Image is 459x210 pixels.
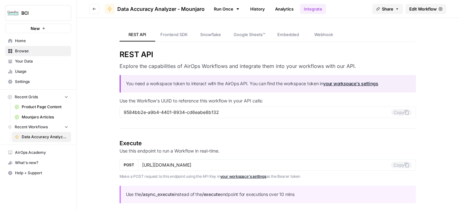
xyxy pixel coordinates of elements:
[120,49,416,60] h2: REST API
[409,6,437,12] span: Edit Workflow
[323,81,378,86] a: your workspace's settings
[220,174,266,179] a: your workspace's settings
[200,31,221,38] span: Snowflake
[5,56,71,66] a: Your Data
[31,25,40,32] span: New
[5,36,71,46] a: Home
[5,122,71,132] button: Recent Workflows
[15,58,68,64] span: Your Data
[15,79,68,85] span: Settings
[5,24,71,33] button: New
[15,69,68,74] span: Usage
[12,132,71,142] a: Data Accuracy Analyzer - Mounjaro
[300,4,326,14] a: Integrate
[271,4,297,14] a: Analytics
[314,31,333,38] span: Webhook
[5,168,71,178] button: Help + Support
[405,4,446,14] a: Edit Workflow
[193,28,229,41] a: Snowflake
[5,158,71,168] div: What's new?
[5,158,71,168] button: What's new?
[202,191,220,197] strong: /execute
[12,102,71,112] a: Product Page Content
[117,5,205,13] span: Data Accuracy Analyzer - Mounjaro
[15,170,68,176] span: Help + Support
[141,191,174,197] strong: /async_execute
[5,46,71,56] a: Browse
[22,104,68,110] span: Product Page Content
[155,28,193,41] a: Frontend SDK
[15,94,38,100] span: Recent Grids
[15,38,68,44] span: Home
[234,31,265,38] span: Google Sheets™
[120,28,155,41] a: REST API
[270,28,306,41] a: Embedded
[120,98,416,104] p: Use the Workflow's UUID to reference this workflow in your API calls:
[5,147,71,158] a: AirOps Academy
[160,31,188,38] span: Frontend SDK
[120,62,416,70] h3: Explore the capabilities of AirOps Workflows and integrate them into your workflows with our API.
[22,114,68,120] span: Mounjaro Articles
[229,28,270,41] a: Google Sheets™
[12,112,71,122] a: Mounjaro Articles
[7,7,19,19] img: BCI Logo
[120,148,416,154] p: Use this endpoint to run a Workflow in real-time.
[246,4,269,14] a: History
[5,66,71,77] a: Usage
[21,10,60,16] span: BCI
[382,6,393,12] span: Share
[210,4,244,14] a: Run Once
[5,5,71,21] button: Workspace: BCI
[372,4,403,14] button: Share
[5,92,71,102] button: Recent Grids
[15,124,48,130] span: Recent Workflows
[105,4,205,14] a: Data Accuracy Analyzer - Mounjaro
[120,173,416,180] p: Make a POST request to this endpoint using the API Key in as the Bearer token
[15,48,68,54] span: Browse
[5,77,71,87] a: Settings
[124,162,134,168] span: POST
[277,31,299,38] span: Embedded
[15,150,68,155] span: AirOps Academy
[128,31,146,38] span: REST API
[22,134,68,140] span: Data Accuracy Analyzer - Mounjaro
[120,139,416,148] h4: Execute
[126,191,411,198] p: Use the instead of the endpoint for executions over 10 mins
[391,109,412,116] button: Copy
[391,162,412,168] button: Copy
[126,80,411,87] p: You need a workspace token to interact with the AirOps API. You can find the workspace token in
[306,28,342,41] a: Webhook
